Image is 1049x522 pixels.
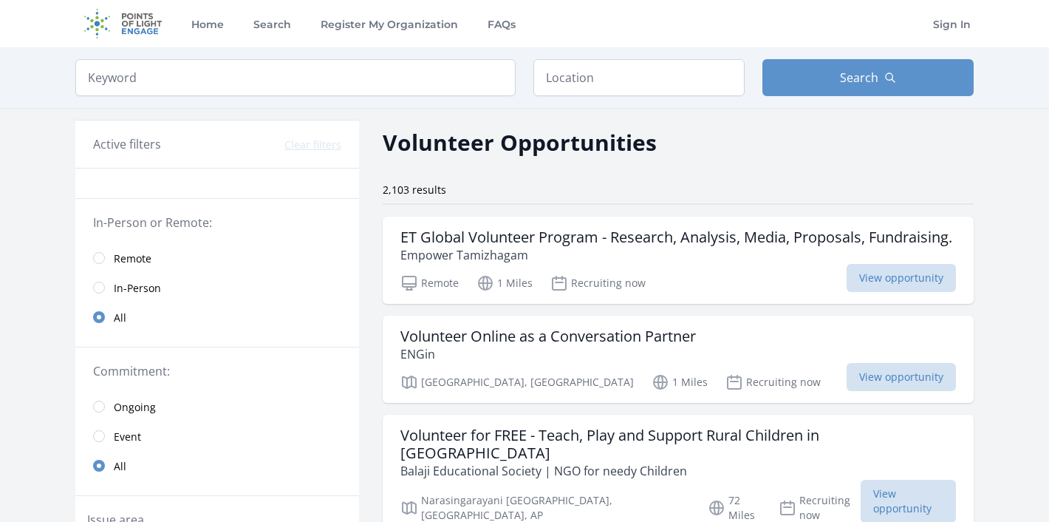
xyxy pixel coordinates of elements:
[476,274,533,292] p: 1 Miles
[284,138,341,152] button: Clear filters
[847,264,956,292] span: View opportunity
[762,59,974,96] button: Search
[400,345,696,363] p: ENGin
[75,59,516,96] input: Keyword
[383,183,446,197] span: 2,103 results
[652,373,708,391] p: 1 Miles
[400,274,459,292] p: Remote
[725,373,821,391] p: Recruiting now
[114,400,156,415] span: Ongoing
[75,273,359,302] a: In-Person
[400,462,956,480] p: Balaji Educational Society | NGO for needy Children
[93,214,341,231] legend: In-Person or Remote:
[400,228,952,246] h3: ET Global Volunteer Program - Research, Analysis, Media, Proposals, Fundraising.
[847,363,956,391] span: View opportunity
[75,421,359,451] a: Event
[400,427,956,462] h3: Volunteer for FREE - Teach, Play and Support Rural Children in [GEOGRAPHIC_DATA]
[383,217,974,304] a: ET Global Volunteer Program - Research, Analysis, Media, Proposals, Fundraising. Empower Tamizhag...
[93,135,161,153] h3: Active filters
[75,243,359,273] a: Remote
[114,311,126,325] span: All
[533,59,745,96] input: Location
[114,281,161,296] span: In-Person
[75,302,359,332] a: All
[550,274,646,292] p: Recruiting now
[383,126,657,159] h2: Volunteer Opportunities
[75,451,359,481] a: All
[114,251,151,266] span: Remote
[840,69,878,87] span: Search
[114,430,141,444] span: Event
[400,328,696,345] h3: Volunteer Online as a Conversation Partner
[114,459,126,474] span: All
[75,392,359,421] a: Ongoing
[383,316,974,403] a: Volunteer Online as a Conversation Partner ENGin [GEOGRAPHIC_DATA], [GEOGRAPHIC_DATA] 1 Miles Rec...
[400,246,952,264] p: Empower Tamizhagam
[93,362,341,380] legend: Commitment:
[400,373,634,391] p: [GEOGRAPHIC_DATA], [GEOGRAPHIC_DATA]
